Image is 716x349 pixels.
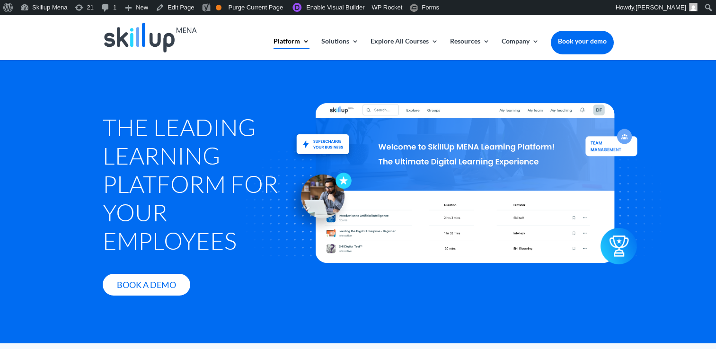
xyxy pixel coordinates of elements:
[289,121,357,156] img: Upskill and reskill your staff - SkillUp MENA
[274,38,309,60] a: Platform
[558,247,716,349] iframe: Chat Widget
[216,5,221,10] div: OK
[284,165,352,233] img: icon - Skillup
[636,4,686,11] span: [PERSON_NAME]
[601,235,637,271] img: icon2 - Skillup
[371,38,438,60] a: Explore All Courses
[551,31,614,52] a: Book your demo
[502,38,539,60] a: Company
[103,274,190,296] a: Book A Demo
[321,38,359,60] a: Solutions
[104,23,197,52] img: Skillup Mena
[103,113,290,260] h1: The Leading Learning Platform for Your Employees
[450,38,490,60] a: Resources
